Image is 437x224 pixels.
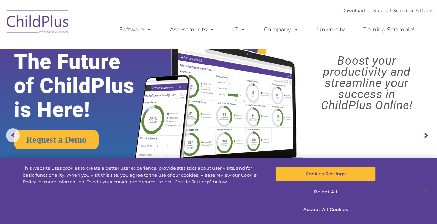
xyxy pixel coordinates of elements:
a: Company [257,23,306,37]
a: IT [226,23,252,37]
button: Accept All Cookies [275,202,376,217]
a: Support [373,8,392,13]
span: Phone number [97,74,126,80]
a: Schedule A Demo [393,8,434,13]
a: Download [341,8,365,13]
a: Request a Demo [14,130,99,149]
span: Last name [97,46,118,51]
button: Cookies Settings [275,167,376,181]
font: | [341,8,434,13]
button: Reject All [275,185,376,199]
img: ChildPlus by Procare Solutions [3,6,73,40]
a: University [310,23,352,37]
a: Training Scramble!! [356,23,423,37]
a: Assessments [163,23,221,37]
div: This website uses cookies to create a better user experience, provide statistics about user visit... [23,165,262,185]
button: Close [418,183,434,198]
rs-layer: Boost your productivity and streamline your success in ChildPlus Online! [302,55,431,111]
rs-layer: The Future of ChildPlus is Here! [14,50,153,122]
a: Software [112,23,159,37]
